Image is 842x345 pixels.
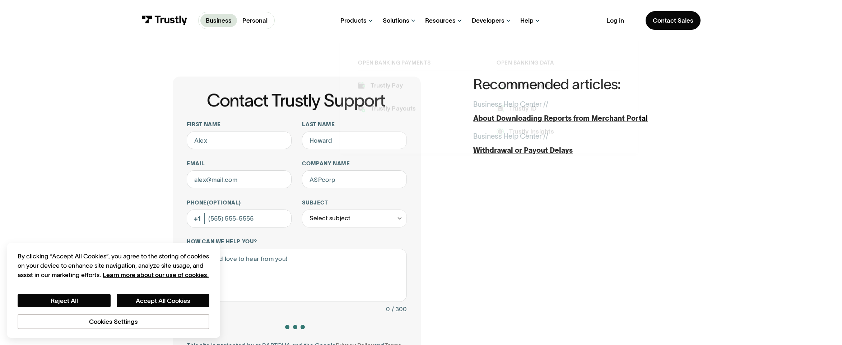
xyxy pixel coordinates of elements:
[187,132,292,149] input: Alex
[302,199,407,206] label: Subject
[302,121,407,128] label: Last name
[653,17,693,24] div: Contact Sales
[383,17,409,24] div: Solutions
[358,59,483,66] div: Open Banking Payments
[497,104,536,113] a: Trustly ID
[302,132,407,149] input: Howard
[509,127,554,136] div: Trustly Insights
[103,271,209,278] a: More information about your privacy, opens in a new tab
[18,252,209,280] div: By clicking “Accept All Cookies”, you agree to the storing of cookies on your device to enhance s...
[242,16,268,25] p: Personal
[185,91,407,110] h1: Contact Trustly Support
[425,17,456,24] div: Resources
[187,170,292,188] input: alex@mail.com
[392,304,407,314] div: / 300
[187,210,292,227] input: (555) 555-5555
[141,15,188,25] img: Trustly Logo
[509,104,537,113] div: Trustly ID
[371,81,403,90] div: Trustly Pay
[497,59,621,66] div: Open Banking Data
[302,210,407,227] div: Select subject
[302,160,407,167] label: Company name
[310,213,350,224] div: Select subject
[606,17,624,24] a: Log in
[200,14,237,27] a: Business
[206,16,232,25] p: Business
[497,127,554,136] a: Trustly Insights
[187,199,292,206] label: Phone
[520,17,534,24] div: Help
[340,38,638,153] nav: Products
[509,81,556,90] div: Trustly Connect
[646,11,701,30] a: Contact Sales
[187,238,407,245] label: How can we help you?
[18,314,209,329] button: Cookies Settings
[302,170,407,188] input: ASPcorp
[358,104,416,113] a: Trustly Payouts
[386,304,390,314] div: 0
[472,17,504,24] div: Developers
[18,252,209,329] div: Privacy
[187,160,292,167] label: Email
[497,81,556,90] a: Trustly Connect
[237,14,273,27] a: Personal
[117,294,209,307] button: Accept All Cookies
[187,121,292,128] label: First name
[358,81,403,90] a: Trustly Pay
[371,104,416,113] div: Trustly Payouts
[207,199,241,206] span: (Optional)
[18,294,110,307] button: Reject All
[340,17,367,24] div: Products
[7,243,220,338] div: Cookie banner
